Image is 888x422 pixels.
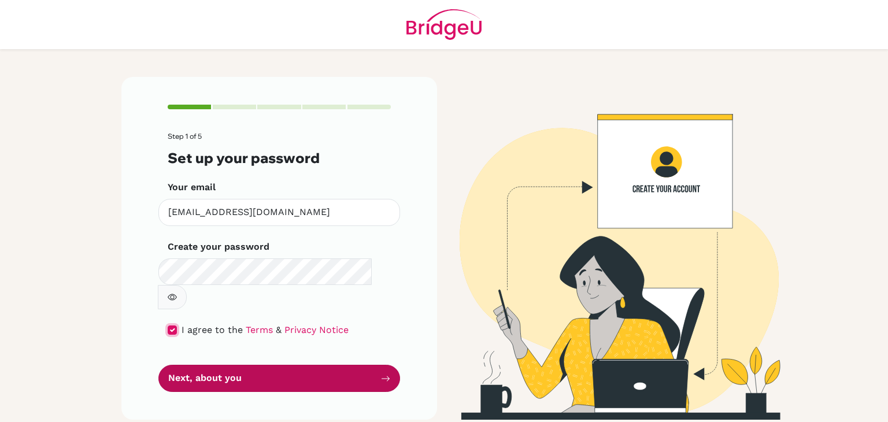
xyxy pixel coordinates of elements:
h3: Set up your password [168,150,391,166]
input: Insert your email* [158,199,400,226]
span: I agree to the [182,324,243,335]
label: Create your password [168,240,269,254]
button: Next, about you [158,365,400,392]
a: Terms [246,324,273,335]
span: & [276,324,282,335]
label: Your email [168,180,216,194]
span: Step 1 of 5 [168,132,202,140]
a: Privacy Notice [284,324,349,335]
